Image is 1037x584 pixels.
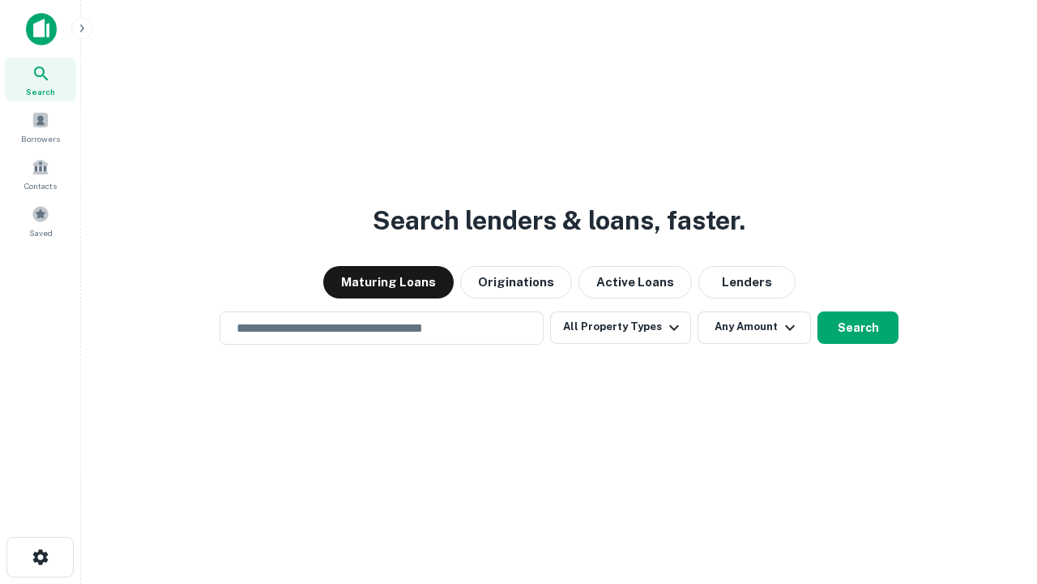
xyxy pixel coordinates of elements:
[460,266,572,298] button: Originations
[323,266,454,298] button: Maturing Loans
[5,105,76,148] a: Borrowers
[698,311,811,344] button: Any Amount
[373,201,745,240] h3: Search lenders & loans, faster.
[5,58,76,101] a: Search
[21,132,60,145] span: Borrowers
[578,266,692,298] button: Active Loans
[24,179,57,192] span: Contacts
[26,13,57,45] img: capitalize-icon.png
[29,226,53,239] span: Saved
[26,85,55,98] span: Search
[550,311,691,344] button: All Property Types
[698,266,796,298] button: Lenders
[817,311,898,344] button: Search
[5,199,76,243] a: Saved
[956,454,1037,532] iframe: Chat Widget
[5,152,76,195] a: Contacts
